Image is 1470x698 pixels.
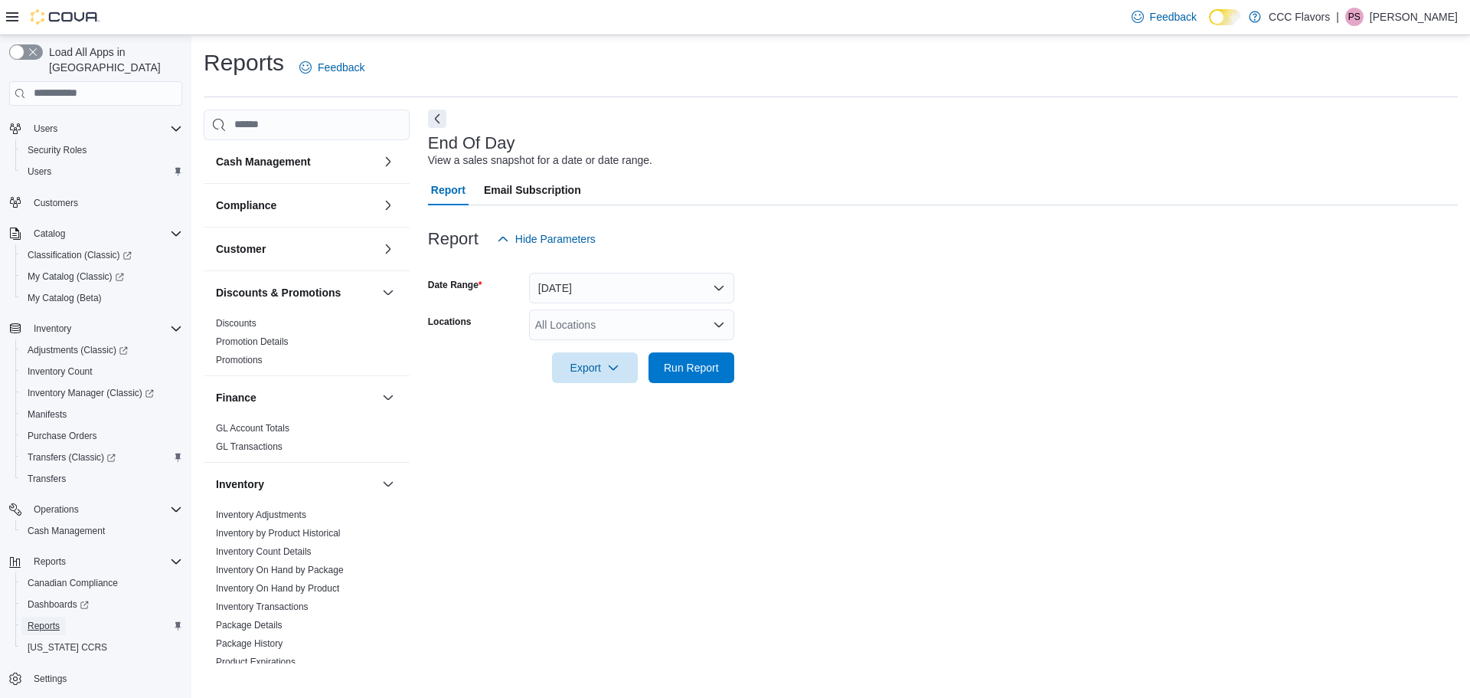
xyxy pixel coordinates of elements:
span: Canadian Compliance [28,577,118,589]
span: Reports [28,620,60,632]
a: Inventory Count [21,362,99,381]
span: Dashboards [21,595,182,614]
div: Discounts & Promotions [204,314,410,375]
a: Package History [216,638,283,649]
button: Reports [28,552,72,571]
a: Users [21,162,57,181]
span: Hide Parameters [515,231,596,247]
input: Dark Mode [1209,9,1241,25]
span: Feedback [1150,9,1197,25]
span: PS [1348,8,1361,26]
span: Users [21,162,182,181]
span: Classification (Classic) [28,249,132,261]
span: Reports [34,555,66,568]
a: Classification (Classic) [21,246,138,264]
span: Customers [28,193,182,212]
button: Inventory [379,475,397,493]
button: Discounts & Promotions [379,283,397,302]
span: My Catalog (Beta) [21,289,182,307]
button: Run Report [648,352,734,383]
span: Export [561,352,629,383]
a: Feedback [293,52,371,83]
span: Operations [28,500,182,519]
button: Users [15,161,188,182]
button: Compliance [216,198,376,213]
span: Product Expirations [216,656,296,668]
span: Purchase Orders [21,427,182,445]
button: Cash Management [15,520,188,542]
a: Feedback [1125,2,1203,32]
button: Finance [216,390,376,405]
button: Catalog [28,224,71,243]
a: Adjustments (Classic) [21,341,134,359]
span: Discounts [216,317,256,329]
a: [US_STATE] CCRS [21,638,113,657]
button: Reports [15,615,188,637]
span: Package Details [216,619,283,631]
span: Adjustments (Classic) [28,344,128,356]
button: Purchase Orders [15,425,188,447]
span: Settings [28,669,182,688]
a: Inventory Transactions [216,601,309,612]
span: Users [28,165,51,178]
span: GL Account Totals [216,422,289,434]
a: Package Details [216,620,283,631]
span: Settings [34,673,67,685]
p: [PERSON_NAME] [1370,8,1458,26]
span: Inventory On Hand by Product [216,582,339,595]
span: Canadian Compliance [21,574,182,592]
span: Inventory Count [28,365,93,378]
a: Customers [28,194,84,212]
span: Inventory On Hand by Package [216,564,344,576]
a: My Catalog (Beta) [21,289,108,307]
button: My Catalog (Beta) [15,287,188,309]
span: Catalog [28,224,182,243]
span: Run Report [664,360,719,375]
h3: Cash Management [216,154,311,169]
span: Inventory Count [21,362,182,381]
button: Cash Management [379,152,397,171]
span: Catalog [34,228,65,240]
span: Inventory Count Details [216,546,312,558]
span: Report [431,175,465,205]
span: Package History [216,637,283,650]
a: Canadian Compliance [21,574,124,592]
a: Dashboards [21,595,95,614]
button: Settings [3,667,188,690]
button: Canadian Compliance [15,572,188,594]
a: Classification (Classic) [15,244,188,266]
span: Inventory [28,320,182,338]
span: Dashboards [28,598,89,611]
button: Manifests [15,404,188,425]
p: CCC Flavors [1269,8,1330,26]
h3: Customer [216,241,266,257]
a: My Catalog (Classic) [21,267,130,286]
span: Inventory by Product Historical [216,527,341,539]
a: Promotion Details [216,336,289,347]
span: Cash Management [28,525,105,537]
button: Operations [28,500,85,519]
h3: End Of Day [428,134,515,152]
span: Transfers [21,470,182,488]
span: Reports [21,617,182,635]
span: Dark Mode [1209,25,1210,26]
a: Settings [28,670,73,688]
span: Users [34,123,57,135]
span: Reports [28,552,182,571]
p: | [1336,8,1339,26]
button: Open list of options [713,319,725,331]
button: Inventory [28,320,77,338]
div: View a sales snapshot for a date or date range. [428,152,652,169]
a: Inventory Adjustments [216,510,306,520]
button: Users [3,118,188,139]
span: Adjustments (Classic) [21,341,182,359]
label: Date Range [428,279,482,291]
span: My Catalog (Classic) [21,267,182,286]
button: Finance [379,388,397,407]
label: Locations [428,316,472,328]
div: Patricia Smith [1345,8,1364,26]
span: Transfers (Classic) [28,451,116,464]
a: Inventory On Hand by Product [216,583,339,594]
span: Security Roles [28,144,87,156]
a: My Catalog (Classic) [15,266,188,287]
